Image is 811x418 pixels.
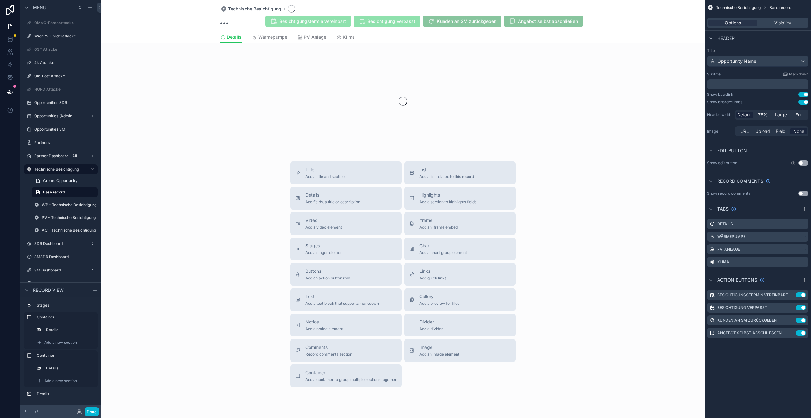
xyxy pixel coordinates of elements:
[34,140,96,145] label: Partners
[290,364,402,387] button: ContainerAdd a container to group multiple sections together
[42,202,97,207] label: WP - Technische Besichtigung
[24,164,98,174] a: Technische Besichtigung
[24,58,98,68] a: 4k Attacke
[24,238,98,249] a: SDR Dashboard
[32,200,98,210] a: WP - Technische Besichtigung
[34,74,96,79] label: Old-Lost Attacke
[716,5,761,10] span: Technische Besichtigung
[707,92,733,97] div: Show backlink
[44,378,77,383] span: Add a new section
[24,138,98,148] a: Partners
[227,34,242,40] span: Details
[783,72,808,77] a: Markdown
[290,314,402,336] button: NoticeAdd a notice element
[24,252,98,262] a: SMSDR Dashboard
[305,250,344,255] span: Add a stages element
[34,254,96,259] label: SMSDR Dashboard
[419,268,446,274] span: Links
[46,327,94,332] label: Details
[258,34,287,40] span: Wärmepumpe
[34,281,96,286] label: Reminder
[769,5,791,10] span: Base record
[795,112,802,118] span: Full
[717,259,729,265] label: Klima
[419,276,446,281] span: Add quick links
[404,212,516,235] button: iframeAdd an iframe embed
[305,243,344,249] span: Stages
[707,72,721,77] label: Subtitle
[305,217,342,224] span: Video
[404,314,516,336] button: DividerAdd a divider
[774,20,791,26] span: Visibility
[419,326,443,331] span: Add a divider
[725,20,741,26] span: Options
[717,305,767,310] label: Besichtigung verpasst
[707,79,808,89] div: scrollable content
[34,47,96,52] label: OST Attacke
[305,326,343,331] span: Add a notice element
[305,276,350,281] span: Add an action button row
[419,319,443,325] span: Divider
[37,315,95,320] label: Container
[220,31,242,43] a: Details
[717,206,729,212] span: Tabs
[707,48,808,53] label: Title
[707,129,732,134] label: Image
[24,278,98,289] a: Reminder
[32,187,98,197] a: Base record
[419,199,476,205] span: Add a section to highlights fields
[290,339,402,362] button: CommentsRecord comments section
[37,391,95,396] label: Details
[24,124,98,134] a: Opportunities SM
[404,339,516,362] button: ImageAdd an image element
[42,228,96,233] label: AC - Technische Besichtigung
[290,238,402,260] button: StagesAdd a stages element
[24,151,98,161] a: Partner Dashboard - All
[717,277,757,283] span: Action buttons
[305,225,342,230] span: Add a video element
[419,250,467,255] span: Add a chart group element
[707,160,737,166] label: Show edit button
[34,268,87,273] label: SM Dashboard
[20,297,101,405] div: scrollable content
[740,128,749,134] span: URL
[419,301,459,306] span: Add a preview for files
[37,353,95,358] label: Container
[34,60,96,65] label: 4k Attacke
[304,34,326,40] span: PV-Anlage
[707,56,808,67] button: Opportunity Name
[776,128,786,134] span: Field
[707,112,732,117] label: Header width
[775,112,787,118] span: Large
[32,176,98,186] a: Create Opportunity
[717,234,745,239] label: Wärmepumpe
[717,35,735,42] span: Header
[34,20,96,25] label: ÖMAG-Förderattacke
[290,288,402,311] button: TextAdd a text block that supports markdown
[34,100,96,105] label: Opportunities SDR
[290,212,402,235] button: VideoAdd a video element
[404,263,516,286] button: LinksAdd quick links
[46,366,94,371] label: Details
[336,31,355,44] a: Klima
[24,265,98,275] a: SM Dashboard
[707,100,742,105] div: Show breadcrumbs
[290,187,402,210] button: DetailsAdd fields, a title or description
[34,153,87,159] label: Partner Dashboard - All
[305,344,352,350] span: Comments
[220,6,281,12] a: Technische Besichtigung
[758,112,768,118] span: 75%
[717,221,733,226] label: Details
[34,167,85,172] label: Technische Besichtigung
[718,58,756,64] span: Opportunity Name
[305,369,397,376] span: Container
[34,127,96,132] label: Opportunities SM
[789,72,808,77] span: Markdown
[228,6,281,12] span: Technische Besichtigung
[34,34,96,39] label: WienPV-Förderattacke
[24,84,98,95] a: NORD Attacke
[793,128,804,134] span: None
[419,217,458,224] span: iframe
[24,31,98,41] a: WienPV-Förderattacke
[24,98,98,108] a: Opportunities SDR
